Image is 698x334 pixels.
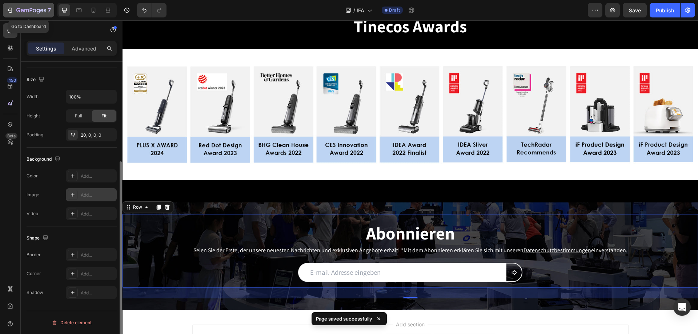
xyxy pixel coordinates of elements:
[244,201,332,224] strong: Abonnieren
[66,90,116,103] input: Auto
[353,7,355,14] span: /
[3,3,54,17] button: 7
[27,75,46,85] div: Size
[27,93,39,100] div: Width
[5,133,17,139] div: Beta
[383,242,400,262] button: Send
[270,300,305,308] span: Add section
[27,173,38,179] div: Color
[650,3,680,17] button: Publish
[81,290,115,296] div: Add...
[81,271,115,277] div: Add...
[176,242,383,262] input: E-mail-Adresse eingeben
[81,192,115,198] div: Add...
[27,289,43,296] div: Shadow
[27,192,39,198] div: Image
[81,173,115,180] div: Add...
[27,210,38,217] div: Video
[81,132,115,138] div: 20, 0, 0, 0
[123,20,698,334] iframe: Design area
[656,7,674,14] div: Publish
[52,318,92,327] div: Delete element
[357,7,364,14] span: IFA
[35,26,97,35] p: Row
[27,113,40,119] div: Height
[401,226,469,234] a: Datenschutzbestimmungen
[389,7,400,13] span: Draft
[27,270,41,277] div: Corner
[629,7,641,13] span: Save
[75,113,82,119] span: Full
[48,6,51,15] p: 7
[316,315,372,322] p: Page saved successfully
[72,45,96,52] p: Advanced
[71,226,401,234] span: Seien Sie der Erste, der unsere neuesten Nachrichten und exklusiven Angebote erhält! *Mit dem Abo...
[27,233,50,243] div: Shape
[27,317,117,329] button: Delete element
[7,77,17,83] div: 450
[27,132,43,138] div: Padding
[81,252,115,258] div: Add...
[137,3,167,17] div: Undo/Redo
[673,298,691,316] div: Open Intercom Messenger
[101,113,107,119] span: Fit
[623,3,647,17] button: Save
[9,184,21,190] div: Row
[27,154,62,164] div: Background
[469,226,505,234] span: einverstanden.
[27,251,41,258] div: Border
[81,211,115,217] div: Add...
[36,45,56,52] p: Settings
